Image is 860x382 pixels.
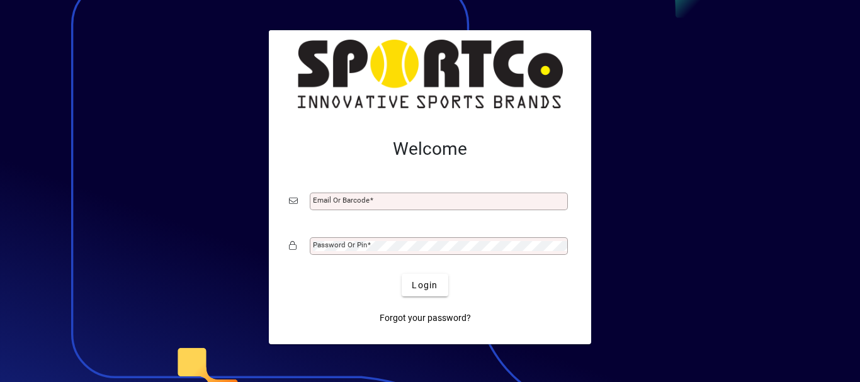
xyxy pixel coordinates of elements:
button: Login [402,274,448,296]
span: Login [412,279,438,292]
a: Forgot your password? [375,306,476,329]
mat-label: Password or Pin [313,240,367,249]
h2: Welcome [289,138,571,160]
mat-label: Email or Barcode [313,196,370,205]
span: Forgot your password? [380,312,471,325]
